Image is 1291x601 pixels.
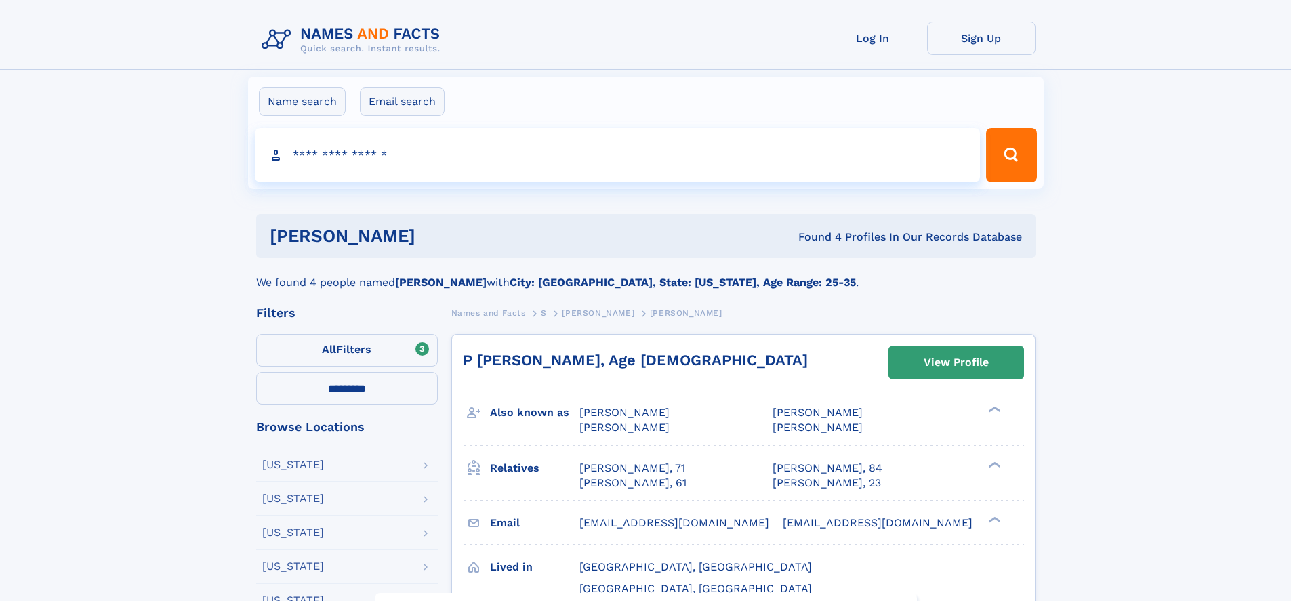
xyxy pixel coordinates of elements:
[541,304,547,321] a: S
[360,87,445,116] label: Email search
[256,334,438,367] label: Filters
[490,556,579,579] h3: Lived in
[259,87,346,116] label: Name search
[773,461,882,476] a: [PERSON_NAME], 84
[607,230,1022,245] div: Found 4 Profiles In Our Records Database
[322,343,336,356] span: All
[490,512,579,535] h3: Email
[579,406,670,419] span: [PERSON_NAME]
[924,347,989,378] div: View Profile
[256,307,438,319] div: Filters
[490,457,579,480] h3: Relatives
[650,308,722,318] span: [PERSON_NAME]
[262,561,324,572] div: [US_STATE]
[262,493,324,504] div: [US_STATE]
[985,515,1002,524] div: ❯
[773,421,863,434] span: [PERSON_NAME]
[889,346,1023,379] a: View Profile
[562,308,634,318] span: [PERSON_NAME]
[562,304,634,321] a: [PERSON_NAME]
[541,308,547,318] span: S
[262,527,324,538] div: [US_STATE]
[579,461,685,476] a: [PERSON_NAME], 71
[986,128,1036,182] button: Search Button
[773,406,863,419] span: [PERSON_NAME]
[490,401,579,424] h3: Also known as
[463,352,808,369] a: P [PERSON_NAME], Age [DEMOGRAPHIC_DATA]
[256,258,1036,291] div: We found 4 people named with .
[395,276,487,289] b: [PERSON_NAME]
[773,476,881,491] a: [PERSON_NAME], 23
[255,128,981,182] input: search input
[262,459,324,470] div: [US_STATE]
[579,476,687,491] a: [PERSON_NAME], 61
[579,560,812,573] span: [GEOGRAPHIC_DATA], [GEOGRAPHIC_DATA]
[256,22,451,58] img: Logo Names and Facts
[256,421,438,433] div: Browse Locations
[579,516,769,529] span: [EMAIL_ADDRESS][DOMAIN_NAME]
[783,516,972,529] span: [EMAIL_ADDRESS][DOMAIN_NAME]
[819,22,927,55] a: Log In
[927,22,1036,55] a: Sign Up
[451,304,526,321] a: Names and Facts
[579,582,812,595] span: [GEOGRAPHIC_DATA], [GEOGRAPHIC_DATA]
[985,405,1002,414] div: ❯
[579,421,670,434] span: [PERSON_NAME]
[985,460,1002,469] div: ❯
[270,228,607,245] h1: [PERSON_NAME]
[510,276,856,289] b: City: [GEOGRAPHIC_DATA], State: [US_STATE], Age Range: 25-35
